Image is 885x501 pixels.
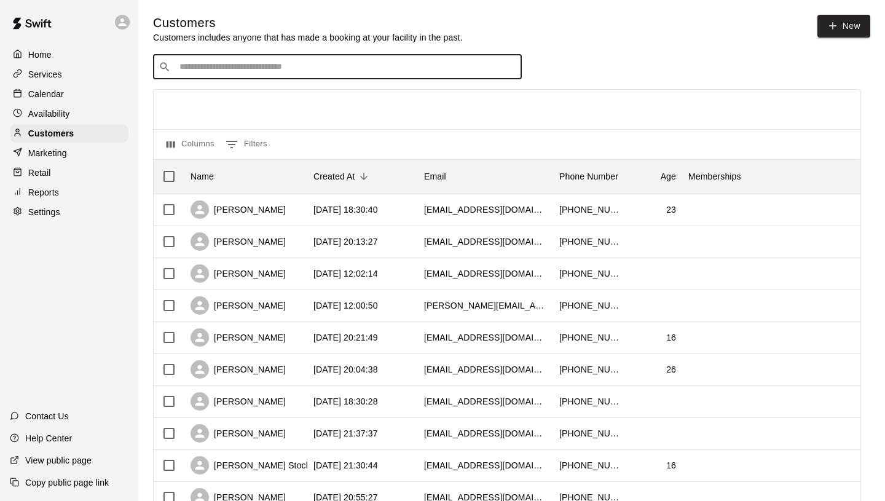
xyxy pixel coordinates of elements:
[559,363,621,376] div: +16519687077
[817,15,870,37] a: New
[666,363,676,376] div: 26
[28,206,60,218] p: Settings
[307,159,418,194] div: Created At
[191,456,335,475] div: [PERSON_NAME] Stockbridge
[313,235,378,248] div: 2025-09-04 20:13:27
[559,267,621,280] div: +16124752233
[559,299,621,312] div: +16123820066
[191,296,286,315] div: [PERSON_NAME]
[424,395,547,408] div: maggiemhildebrand@gmail.com
[559,395,621,408] div: +19708465448
[355,168,372,185] button: Sort
[666,331,676,344] div: 16
[559,159,618,194] div: Phone Number
[10,45,128,64] a: Home
[424,267,547,280] div: cristianencaladaa@gmail.com
[313,331,378,344] div: 2025-09-02 20:21:49
[424,427,547,440] div: maxstockbridge@gmail.com
[424,331,547,344] div: stevebrothers2207@gmail.com
[191,200,286,219] div: [PERSON_NAME]
[313,395,378,408] div: 2025-09-01 18:30:28
[191,392,286,411] div: [PERSON_NAME]
[25,476,109,489] p: Copy public page link
[682,159,867,194] div: Memberships
[222,135,270,154] button: Show filters
[191,328,286,347] div: [PERSON_NAME]
[28,167,51,179] p: Retail
[313,459,378,471] div: 2025-08-31 21:30:44
[28,88,64,100] p: Calendar
[191,360,286,379] div: [PERSON_NAME]
[313,159,355,194] div: Created At
[28,49,52,61] p: Home
[10,183,128,202] a: Reports
[424,203,547,216] div: hiblum32@gmail.com
[559,235,621,248] div: +16125320250
[28,127,74,140] p: Customers
[313,267,378,280] div: 2025-09-04 12:02:14
[10,144,128,162] a: Marketing
[10,164,128,182] a: Retail
[313,203,378,216] div: 2025-09-06 18:30:40
[28,68,62,81] p: Services
[153,31,463,44] p: Customers includes anyone that has made a booking at your facility in the past.
[559,459,621,471] div: +16125328072
[418,159,553,194] div: Email
[666,203,676,216] div: 23
[559,203,621,216] div: +17634528661
[28,108,70,120] p: Availability
[424,299,547,312] div: paul.m.abdo@gmail.com
[424,235,547,248] div: herr0204@gmail.com
[10,85,128,103] a: Calendar
[10,124,128,143] a: Customers
[313,299,378,312] div: 2025-09-03 12:00:50
[10,65,128,84] a: Services
[313,363,378,376] div: 2025-09-02 20:04:38
[627,159,682,194] div: Age
[688,159,741,194] div: Memberships
[184,159,307,194] div: Name
[163,135,218,154] button: Select columns
[28,147,67,159] p: Marketing
[559,331,621,344] div: +16128106396
[191,232,286,251] div: [PERSON_NAME]
[191,264,286,283] div: [PERSON_NAME]
[10,105,128,123] a: Availability
[661,159,676,194] div: Age
[153,55,522,79] div: Search customers by name or email
[25,432,72,444] p: Help Center
[553,159,627,194] div: Phone Number
[25,410,69,422] p: Contact Us
[25,454,92,467] p: View public page
[424,159,446,194] div: Email
[666,459,676,471] div: 16
[424,459,547,471] div: hudsonstockbridge2028@gmail.com
[28,186,59,199] p: Reports
[10,203,128,221] a: Settings
[191,424,286,443] div: [PERSON_NAME]
[313,427,378,440] div: 2025-08-31 21:37:37
[424,363,547,376] div: bpaulson3417@gmail.com
[191,159,214,194] div: Name
[153,15,463,31] h5: Customers
[559,427,621,440] div: +16125328072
